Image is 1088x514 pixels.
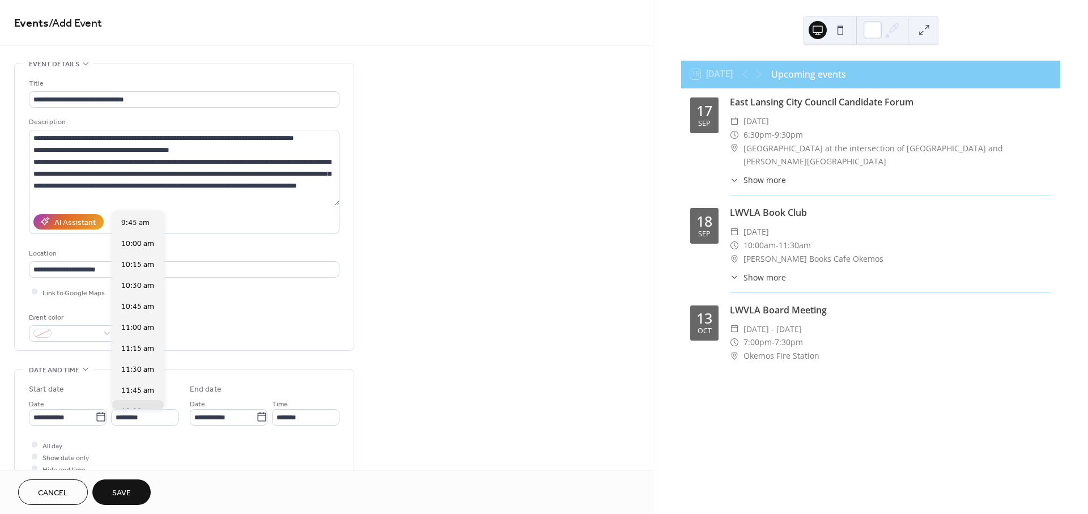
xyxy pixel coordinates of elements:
span: 10:45 am [121,301,154,313]
div: Start date [29,384,64,396]
span: Cancel [38,487,68,499]
span: / Add Event [49,12,102,35]
span: [DATE] - [DATE] [743,322,802,336]
span: Date [190,398,205,410]
span: 6:30pm [743,128,772,142]
span: Okemos Fire Station [743,349,819,363]
div: ​ [730,335,739,349]
div: Sep [698,120,711,128]
div: ​ [730,349,739,363]
div: ​ [730,271,739,283]
span: Show more [743,174,786,186]
div: 18 [696,214,712,228]
div: Location [29,248,337,260]
span: 11:15 am [121,343,154,355]
span: Save [112,487,131,499]
span: All day [42,440,62,452]
div: Title [29,78,337,90]
span: 12:00 pm [121,406,155,418]
button: Cancel [18,479,88,505]
span: 10:30 am [121,280,154,292]
div: AI Assistant [54,216,96,228]
div: Description [29,116,337,128]
span: Hide end time [42,464,86,475]
span: 9:30pm [775,128,803,142]
span: 10:00 am [121,238,154,250]
span: - [772,128,775,142]
div: ​ [730,174,739,186]
div: LWVLA Board Meeting [730,303,1051,317]
span: 11:30am [779,239,811,252]
div: ​ [730,225,739,239]
span: [DATE] [743,225,769,239]
span: 11:45 am [121,385,154,397]
div: Event color [29,312,114,324]
span: 10:15 am [121,259,154,271]
span: - [772,335,775,349]
span: 11:00 am [121,322,154,334]
div: ​ [730,252,739,266]
div: Oct [698,328,712,335]
span: 10:00am [743,239,776,252]
span: Time [272,398,288,410]
div: ​ [730,114,739,128]
span: Show date only [42,452,89,464]
div: End date [190,384,222,396]
div: ​ [730,239,739,252]
span: - [776,239,779,252]
span: [PERSON_NAME] Books Cafe Okemos [743,252,883,266]
span: [DATE] [743,114,769,128]
span: 9:45 am [121,217,150,229]
a: Events [14,12,49,35]
span: Link to Google Maps [42,287,105,299]
div: LWVLA Book Club [730,206,1051,219]
span: Show more [743,271,786,283]
div: ​ [730,128,739,142]
div: East Lansing City Council Candidate Forum [730,95,1051,109]
span: Date and time [29,364,79,376]
div: ​ [730,142,739,155]
div: 13 [696,311,712,325]
span: Time [111,398,127,410]
button: ​Show more [730,174,786,186]
span: 11:30 am [121,364,154,376]
span: 7:00pm [743,335,772,349]
button: AI Assistant [33,214,104,230]
div: Sep [698,231,711,238]
button: Save [92,479,151,505]
span: [GEOGRAPHIC_DATA] at the intersection of [GEOGRAPHIC_DATA] and [PERSON_NAME][GEOGRAPHIC_DATA] [743,142,1051,169]
span: 7:30pm [775,335,803,349]
span: Date [29,398,44,410]
span: Event details [29,58,79,70]
div: 17 [696,104,712,118]
div: Upcoming events [771,67,846,81]
button: ​Show more [730,271,786,283]
div: ​ [730,322,739,336]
